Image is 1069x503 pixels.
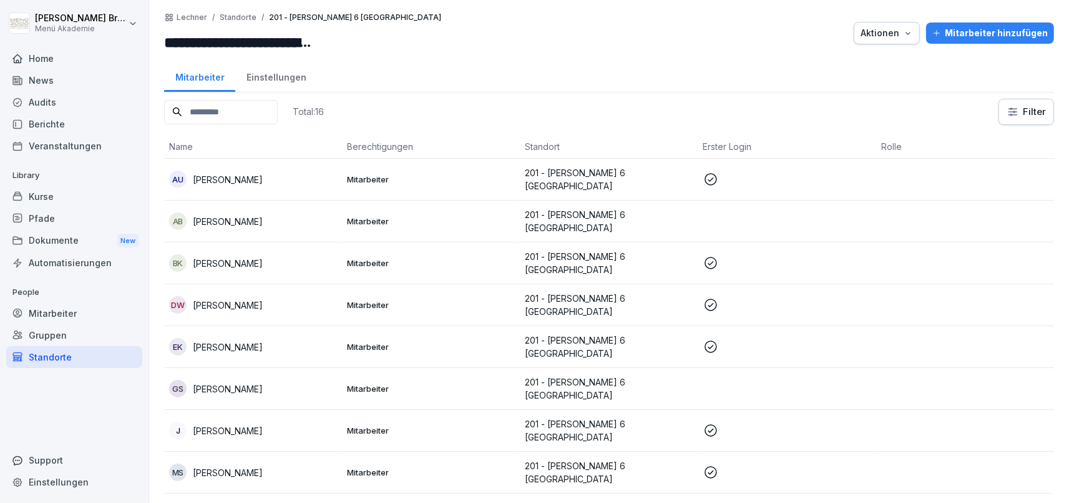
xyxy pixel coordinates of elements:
p: [PERSON_NAME] [193,215,263,228]
div: Support [6,449,142,471]
p: [PERSON_NAME] [193,341,263,354]
a: Berichte [6,113,142,135]
a: Gruppen [6,324,142,346]
a: Automatisierungen [6,252,142,274]
div: EK [169,338,187,356]
p: [PERSON_NAME] [193,382,263,396]
a: Home [6,47,142,69]
a: Pfade [6,207,142,229]
button: Mitarbeiter hinzufügen [926,22,1054,44]
p: 201 - [PERSON_NAME] 6 [GEOGRAPHIC_DATA] [525,292,693,318]
p: [PERSON_NAME] Bruns [35,13,126,24]
p: 201 - [PERSON_NAME] 6 [GEOGRAPHIC_DATA] [525,166,693,192]
p: 201 - [PERSON_NAME] 6 [GEOGRAPHIC_DATA] [525,417,693,444]
a: Audits [6,91,142,113]
p: 201 - [PERSON_NAME] 6 [GEOGRAPHIC_DATA] [525,459,693,486]
p: People [6,282,142,302]
p: Mitarbeiter [347,341,515,352]
p: Mitarbeiter [347,425,515,436]
a: Mitarbeiter [6,302,142,324]
th: Name [164,135,342,159]
p: Library [6,166,142,186]
th: Standort [520,135,698,159]
p: [PERSON_NAME] [193,424,263,437]
div: BK [169,254,187,272]
p: [PERSON_NAME] [193,257,263,270]
a: Einstellungen [235,60,317,92]
th: Berechtigungen [342,135,520,159]
p: Mitarbeiter [347,174,515,185]
div: J [169,422,187,439]
div: Mitarbeiter hinzufügen [932,26,1048,40]
div: Dokumente [6,229,142,252]
a: Lechner [177,13,207,22]
p: 201 - [PERSON_NAME] 6 [GEOGRAPHIC_DATA] [525,208,693,234]
div: Filter [1007,106,1046,118]
p: / [261,13,264,22]
a: Veranstaltungen [6,135,142,157]
p: [PERSON_NAME] [193,299,263,312]
div: MS [169,464,187,481]
div: DW [169,296,187,314]
p: Mitarbeiter [347,383,515,394]
th: Rolle [876,135,1054,159]
a: Standorte [6,346,142,368]
p: 201 - [PERSON_NAME] 6 [GEOGRAPHIC_DATA] [269,13,441,22]
div: New [117,234,139,248]
div: AU [169,171,187,188]
a: DokumenteNew [6,229,142,252]
p: Mitarbeiter [347,299,515,311]
div: Aktionen [861,26,913,40]
a: Einstellungen [6,471,142,493]
button: Filter [999,99,1053,124]
th: Erster Login [698,135,876,159]
p: 201 - [PERSON_NAME] 6 [GEOGRAPHIC_DATA] [525,334,693,360]
p: 201 - [PERSON_NAME] 6 [GEOGRAPHIC_DATA] [525,376,693,402]
button: Aktionen [854,22,920,44]
a: Mitarbeiter [164,60,235,92]
p: Total: 16 [293,106,324,117]
p: 201 - [PERSON_NAME] 6 [GEOGRAPHIC_DATA] [525,250,693,276]
p: / [212,13,215,22]
p: Mitarbeiter [347,467,515,478]
p: Mitarbeiter [347,216,515,227]
div: GS [169,380,187,397]
a: Kurse [6,186,142,207]
p: Standorte [220,13,256,22]
div: AB [169,212,187,230]
p: [PERSON_NAME] [193,173,263,186]
a: News [6,69,142,91]
p: Mitarbeiter [347,257,515,269]
p: [PERSON_NAME] [193,466,263,479]
p: Menü Akademie [35,24,126,33]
